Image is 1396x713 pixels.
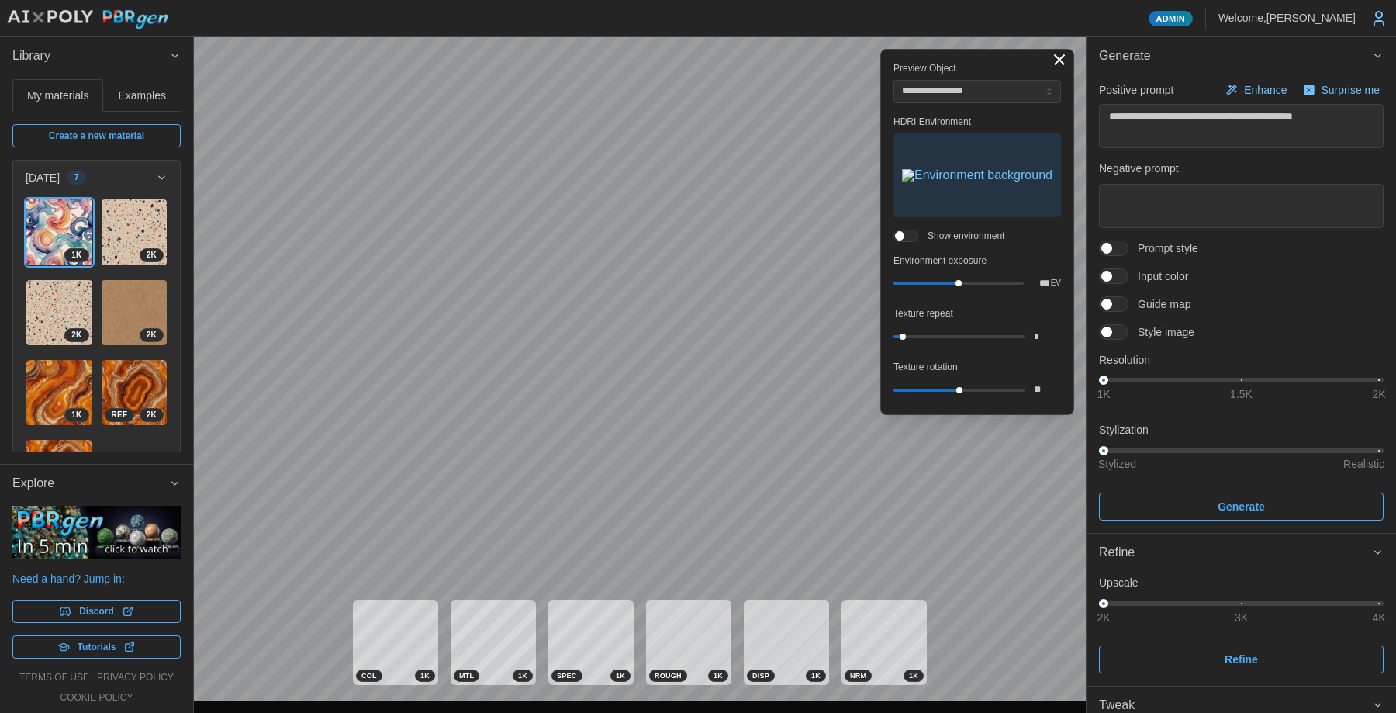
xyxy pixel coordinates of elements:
span: Input color [1128,268,1188,284]
span: 2 K [147,329,157,341]
span: MTL [459,670,474,681]
span: 1 K [420,670,430,681]
button: Refine [1087,534,1396,572]
p: Surprise me [1322,82,1383,98]
span: 1 K [811,670,821,681]
span: Explore [12,465,169,503]
div: Refine [1087,571,1396,685]
span: 2 K [147,409,157,421]
img: Environment background [902,169,1052,182]
span: Style image [1128,324,1194,340]
p: Upscale [1099,575,1384,590]
a: terms of use [19,671,89,684]
img: AIxPoly PBRgen [6,9,169,30]
span: Tutorials [78,636,116,658]
span: Generate [1099,37,1372,75]
button: [DATE]7 [13,161,180,195]
span: Guide map [1128,296,1190,312]
p: Stylization [1099,422,1384,438]
img: UBtNcLFOmRtyCE1T87UN [26,280,92,346]
a: Discord [12,600,181,623]
span: 1 K [909,670,918,681]
p: Environment exposure [893,254,1061,268]
span: 1 K [518,670,527,681]
a: privacy policy [97,671,174,684]
p: Need a hand? Jump in: [12,571,181,587]
button: Refine [1099,646,1384,673]
p: Preview Object [893,62,1061,75]
span: Generate [1218,493,1265,520]
div: [DATE]7 [13,195,180,524]
span: 2 K [71,329,81,341]
p: My materials [27,88,88,103]
button: Enhance [1221,79,1291,101]
button: Generate [1099,493,1384,521]
span: 7 [74,171,79,184]
a: Create a new material [12,124,181,147]
p: Texture repeat [893,307,1061,320]
img: PBRgen explained in 5 minutes [12,506,181,559]
button: Environment background [893,133,1061,217]
a: nWSciTi48TJZpSp7xWyI2K [101,199,168,266]
a: Tutorials [12,635,181,659]
span: REF [112,409,128,421]
span: 1 K [616,670,625,681]
button: Surprise me [1299,79,1384,101]
span: Examples [119,90,166,101]
span: COL [361,670,377,681]
span: Create a new material [49,125,144,147]
p: EV [1051,279,1061,287]
span: 1 K [71,409,81,421]
p: Resolution [1099,352,1384,368]
span: 2 K [147,249,157,261]
span: ROUGH [655,670,682,681]
a: LZomj9hEWIQefUC9Z2292KREF [101,359,168,427]
a: NrkAu4WnYqY5XgcAvcHQ2K [101,279,168,347]
span: Show environment [918,230,1004,242]
img: nAM4n1FnC1mh7KACzdR1 [26,440,92,506]
p: Texture rotation [893,361,1061,374]
img: nWSciTi48TJZpSp7xWyI [102,199,168,265]
a: nAM4n1FnC1mh7KACzdR11K [26,439,93,507]
p: HDRI Environment [893,116,1061,129]
button: Toggle viewport controls [1049,49,1070,71]
a: TnDsxsIUy7RVExPz246n1K [26,359,93,427]
a: cookie policy [60,691,133,704]
a: XTcRPhJZW24R51XOlMC71K [26,199,93,266]
div: Generate [1087,75,1396,533]
a: UBtNcLFOmRtyCE1T87UN2K [26,279,93,347]
span: Refine [1225,646,1258,673]
span: Admin [1156,12,1185,26]
p: Positive prompt [1099,82,1173,98]
span: NRM [850,670,866,681]
img: LZomj9hEWIQefUC9Z229 [102,360,168,426]
div: Refine [1099,543,1372,562]
p: Welcome, [PERSON_NAME] [1218,10,1356,26]
img: NrkAu4WnYqY5XgcAvcHQ [102,280,168,346]
span: Discord [79,601,114,622]
p: [DATE] [26,170,60,185]
span: Prompt style [1128,241,1198,256]
button: Generate [1087,37,1396,75]
span: 1 K [71,249,81,261]
img: TnDsxsIUy7RVExPz246n [26,360,92,426]
span: DISP [752,670,769,681]
span: 1 K [714,670,723,681]
p: Negative prompt [1099,161,1384,176]
span: SPEC [557,670,577,681]
p: Enhance [1244,82,1290,98]
span: Library [12,37,169,75]
img: XTcRPhJZW24R51XOlMC7 [26,199,92,265]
